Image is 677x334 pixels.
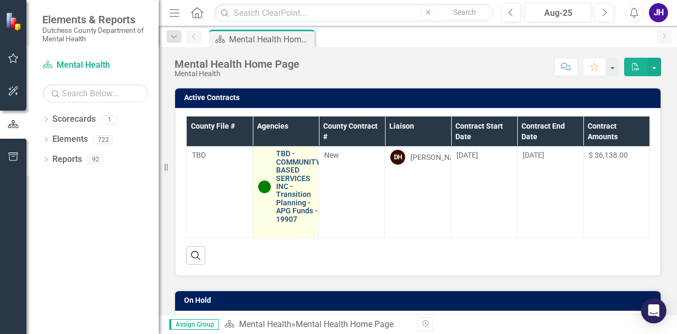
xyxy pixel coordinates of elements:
[296,319,394,329] div: Mental Health Home Page
[451,147,517,238] td: Double-Click to Edit
[5,12,24,30] img: ClearPoint Strategy
[52,113,96,125] a: Scorecards
[187,147,253,238] td: Double-Click to Edit
[583,147,649,238] td: Double-Click to Edit
[169,319,219,330] span: Assign Group
[258,180,271,193] img: Active
[101,115,118,124] div: 1
[93,135,114,144] div: 722
[184,296,655,304] h3: On Hold
[649,3,668,22] button: JH
[641,298,666,323] div: Open Intercom Messenger
[52,133,88,146] a: Elements
[229,33,312,46] div: Mental Health Home Page
[253,147,319,238] td: Double-Click to Edit Right Click for Context Menu
[184,94,655,102] h3: Active Contracts
[410,152,467,163] div: [PERSON_NAME]
[214,4,493,22] input: Search ClearPoint...
[87,155,104,164] div: 92
[523,151,544,159] span: [DATE]
[438,5,491,20] button: Search
[517,147,583,238] td: Double-Click to Edit
[589,151,628,159] span: $ 36,138.00
[385,147,451,238] td: Double-Click to Edit
[319,147,385,238] td: Double-Click to Edit
[175,58,299,70] div: Mental Health Home Page
[276,150,321,223] a: TBD - COMMUNITY BASED SERVICES INC - Transition Planning - APG Funds - 19907
[175,70,299,78] div: Mental Health
[224,319,410,331] div: »
[42,26,148,43] small: Dutchess County Department of Mental Health
[524,3,592,22] button: Aug-25
[52,154,82,166] a: Reports
[42,84,148,103] input: Search Below...
[239,319,291,329] a: Mental Health
[453,8,476,16] span: Search
[528,7,588,20] div: Aug-25
[456,151,478,159] span: [DATE]
[42,13,148,26] span: Elements & Reports
[42,59,148,71] a: Mental Health
[390,150,405,165] div: DH
[192,151,206,159] span: TBD
[324,151,339,159] span: New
